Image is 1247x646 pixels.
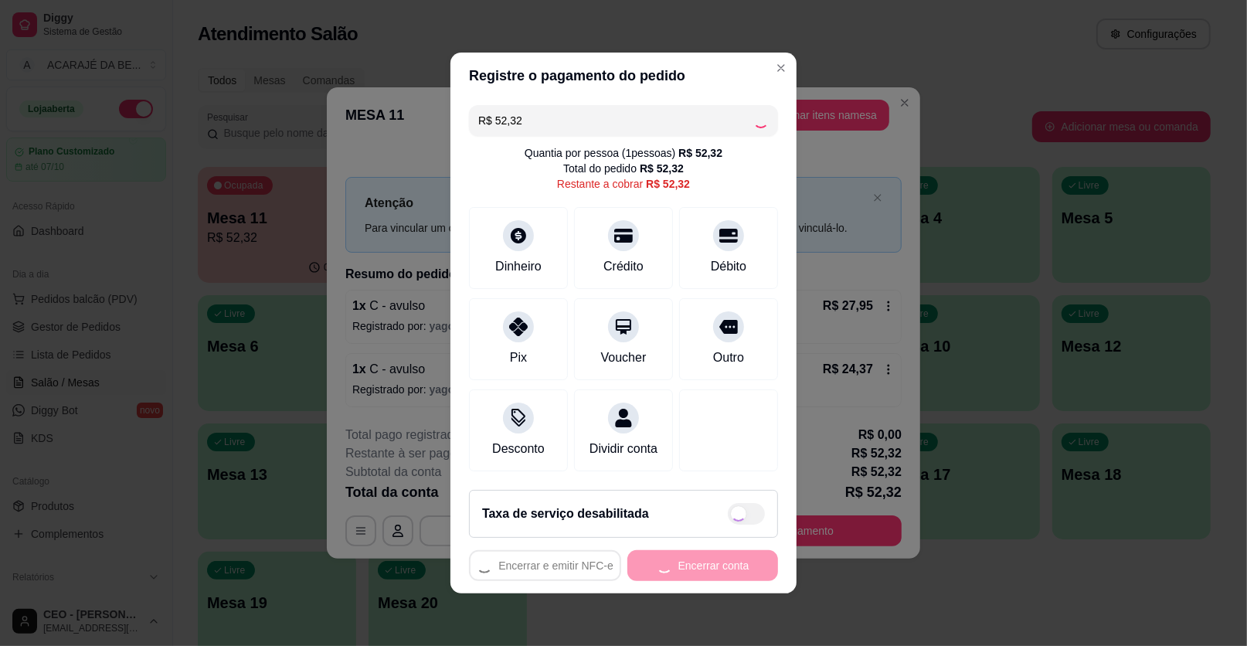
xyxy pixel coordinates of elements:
[563,161,684,176] div: Total do pedido
[478,105,753,136] input: Ex.: hambúrguer de cordeiro
[646,176,690,192] div: R$ 52,32
[495,257,542,276] div: Dinheiro
[557,176,690,192] div: Restante a cobrar
[603,257,644,276] div: Crédito
[753,113,769,128] div: Loading
[601,348,647,367] div: Voucher
[482,505,649,523] h2: Taxa de serviço desabilitada
[711,257,746,276] div: Débito
[510,348,527,367] div: Pix
[713,348,744,367] div: Outro
[492,440,545,458] div: Desconto
[769,56,793,80] button: Close
[525,145,722,161] div: Quantia por pessoa ( 1 pessoas)
[590,440,657,458] div: Dividir conta
[450,53,797,99] header: Registre o pagamento do pedido
[678,145,722,161] div: R$ 52,32
[640,161,684,176] div: R$ 52,32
